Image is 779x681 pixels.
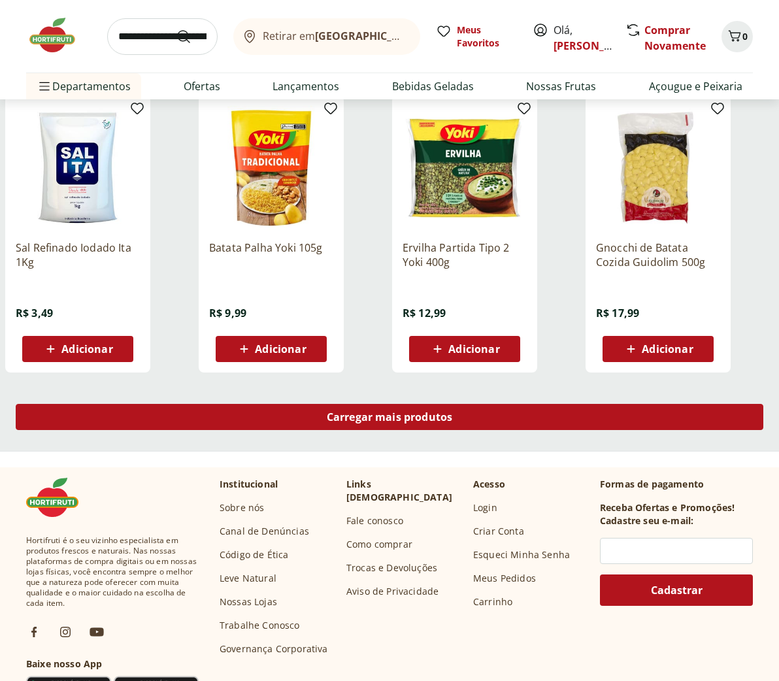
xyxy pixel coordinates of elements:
[473,548,570,561] a: Esqueci Minha Senha
[346,561,437,574] a: Trocas e Devoluções
[457,24,517,50] span: Meus Favoritos
[448,344,499,354] span: Adicionar
[220,478,278,491] p: Institucional
[651,585,703,595] span: Cadastrar
[26,535,199,608] span: Hortifruti é o seu vizinho especialista em produtos frescos e naturais. Nas nossas plataformas de...
[742,30,748,42] span: 0
[409,336,520,362] button: Adicionar
[600,478,753,491] p: Formas de pagamento
[644,23,706,53] a: Comprar Novamente
[346,585,439,598] a: Aviso de Privacidade
[220,501,264,514] a: Sobre nós
[473,501,497,514] a: Login
[22,336,133,362] button: Adicionar
[61,344,112,354] span: Adicionar
[403,241,527,269] a: Ervilha Partida Tipo 2 Yoki 400g
[403,106,527,230] img: Ervilha Partida Tipo 2 Yoki 400g
[209,306,246,320] span: R$ 9,99
[473,478,505,491] p: Acesso
[263,30,407,42] span: Retirar em
[220,572,276,585] a: Leve Natural
[220,548,288,561] a: Código de Ética
[16,106,140,230] img: Sal Refinado Iodado Ita 1Kg
[596,306,639,320] span: R$ 17,99
[209,106,333,230] img: Batata Palha Yoki 105g
[216,336,327,362] button: Adicionar
[473,572,536,585] a: Meus Pedidos
[58,624,73,640] img: ig
[721,21,753,52] button: Carrinho
[37,71,131,102] span: Departamentos
[554,39,638,53] a: [PERSON_NAME]
[603,336,714,362] button: Adicionar
[220,642,328,656] a: Governança Corporativa
[220,595,277,608] a: Nossas Lojas
[16,241,140,269] a: Sal Refinado Iodado Ita 1Kg
[26,624,42,640] img: fb
[649,78,742,94] a: Açougue e Peixaria
[346,538,412,551] a: Como comprar
[89,624,105,640] img: ytb
[315,29,535,43] b: [GEOGRAPHIC_DATA]/[GEOGRAPHIC_DATA]
[273,78,339,94] a: Lançamentos
[37,71,52,102] button: Menu
[255,344,306,354] span: Adicionar
[107,18,218,55] input: search
[209,241,333,269] a: Batata Palha Yoki 105g
[26,478,91,517] img: Hortifruti
[600,574,753,606] button: Cadastrar
[473,595,512,608] a: Carrinho
[600,514,693,527] h3: Cadastre seu e-mail:
[554,22,612,54] span: Olá,
[233,18,420,55] button: Retirar em[GEOGRAPHIC_DATA]/[GEOGRAPHIC_DATA]
[392,78,474,94] a: Bebidas Geladas
[403,306,446,320] span: R$ 12,99
[526,78,596,94] a: Nossas Frutas
[26,16,91,55] img: Hortifruti
[16,404,763,435] a: Carregar mais produtos
[26,657,199,671] h3: Baixe nosso App
[176,29,207,44] button: Submit Search
[596,241,720,269] a: Gnocchi de Batata Cozida Guidolim 500g
[473,525,524,538] a: Criar Conta
[327,412,453,422] span: Carregar mais produtos
[346,514,403,527] a: Fale conosco
[596,106,720,230] img: Gnocchi de Batata Cozida Guidolim 500g
[642,344,693,354] span: Adicionar
[600,501,735,514] h3: Receba Ofertas e Promoções!
[220,619,300,632] a: Trabalhe Conosco
[16,306,53,320] span: R$ 3,49
[346,478,463,504] p: Links [DEMOGRAPHIC_DATA]
[184,78,220,94] a: Ofertas
[436,24,517,50] a: Meus Favoritos
[220,525,309,538] a: Canal de Denúncias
